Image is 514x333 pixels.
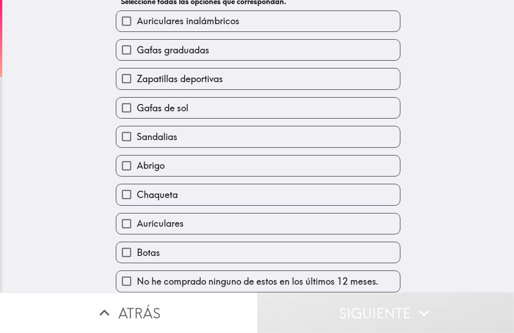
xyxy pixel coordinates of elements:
[116,98,400,118] button: Gafas de sol
[116,40,400,60] button: Gafas graduadas
[116,271,400,291] button: No he comprado ninguno de estos en los últimos 12 meses.
[137,246,160,259] span: Botas
[116,156,400,176] button: Abrigo
[137,217,184,230] span: Auriculares
[116,184,400,205] button: Chaqueta
[116,213,400,234] button: Auriculares
[137,188,178,201] span: Chaqueta
[137,73,223,85] span: Zapatillas deportivas
[116,126,400,147] button: Sandalias
[137,275,379,288] span: No he comprado ninguno de estos en los últimos 12 meses.
[137,15,239,27] span: Auriculares inalámbricos
[137,44,209,57] span: Gafas graduadas
[116,68,400,89] button: Zapatillas deportivas
[116,11,400,31] button: Auriculares inalámbricos
[137,102,188,114] span: Gafas de sol
[137,130,177,143] span: Sandalias
[137,159,165,172] span: Abrigo
[116,242,400,263] button: Botas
